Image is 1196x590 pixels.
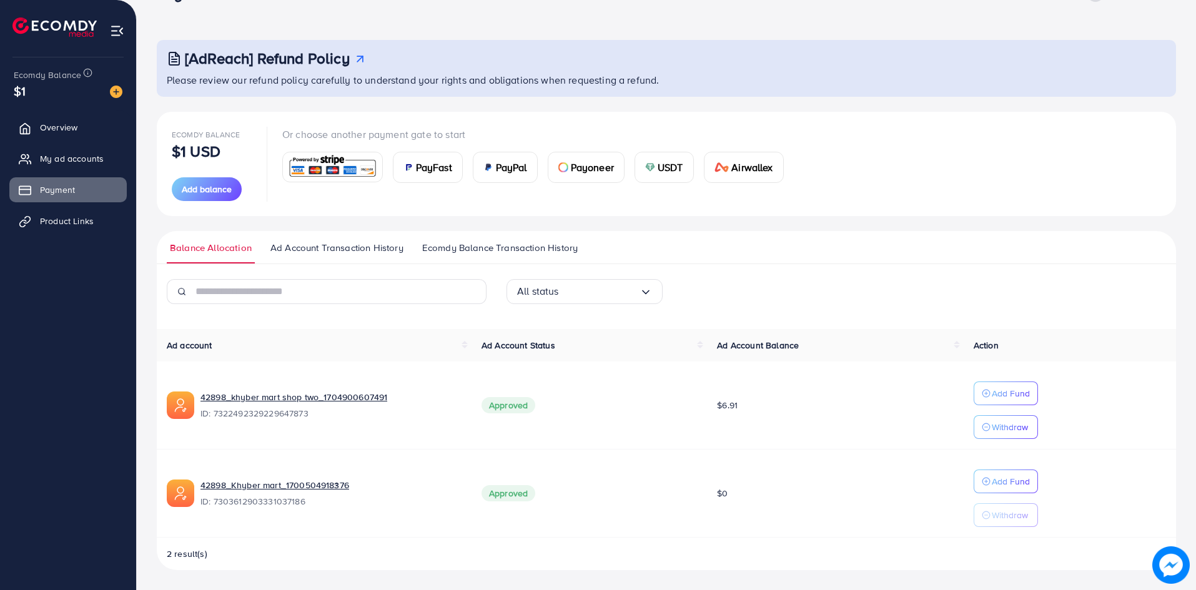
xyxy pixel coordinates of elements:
[167,391,194,419] img: ic-ads-acc.e4c84228.svg
[571,160,614,175] span: Payoneer
[167,548,207,560] span: 2 result(s)
[992,386,1030,401] p: Add Fund
[517,282,559,301] span: All status
[974,470,1038,493] button: Add Fund
[200,407,462,420] span: ID: 7322492329229647873
[9,177,127,202] a: Payment
[40,215,94,227] span: Product Links
[658,160,683,175] span: USDT
[473,152,538,183] a: cardPayPal
[482,339,555,352] span: Ad Account Status
[182,183,232,195] span: Add balance
[200,391,462,420] div: <span class='underline'>42898_khyber mart shop two_1704900607491</span></br>7322492329229647873
[482,485,535,501] span: Approved
[185,49,350,67] h3: [AdReach] Refund Policy
[110,24,124,38] img: menu
[974,339,999,352] span: Action
[717,339,799,352] span: Ad Account Balance
[110,86,122,98] img: image
[974,415,1038,439] button: Withdraw
[282,127,794,142] p: Or choose another payment gate to start
[992,508,1028,523] p: Withdraw
[714,162,729,172] img: card
[40,184,75,196] span: Payment
[422,241,578,255] span: Ecomdy Balance Transaction History
[496,160,527,175] span: PayPal
[167,479,194,507] img: ic-ads-acc.e4c84228.svg
[731,160,773,175] span: Airwallex
[287,154,378,180] img: card
[200,479,349,491] a: 42898_Khyber mart_1700504918376
[9,146,127,171] a: My ad accounts
[200,391,387,403] a: 42898_khyber mart shop two_1704900607491
[974,503,1038,527] button: Withdraw
[270,241,403,255] span: Ad Account Transaction History
[403,162,413,172] img: card
[170,241,252,255] span: Balance Allocation
[992,474,1030,489] p: Add Fund
[200,479,462,508] div: <span class='underline'>42898_Khyber mart_1700504918376</span></br>7303612903331037186
[9,209,127,234] a: Product Links
[167,339,212,352] span: Ad account
[482,397,535,413] span: Approved
[635,152,694,183] a: cardUSDT
[14,69,81,81] span: Ecomdy Balance
[717,487,728,499] span: $0
[559,282,640,301] input: Search for option
[14,82,26,100] span: $1
[992,420,1028,435] p: Withdraw
[483,162,493,172] img: card
[200,495,462,508] span: ID: 7303612903331037186
[558,162,568,172] img: card
[974,381,1038,405] button: Add Fund
[548,152,625,183] a: cardPayoneer
[717,399,738,411] span: $6.91
[645,162,655,172] img: card
[9,115,127,140] a: Overview
[172,144,220,159] p: $1 USD
[172,177,242,201] button: Add balance
[393,152,463,183] a: cardPayFast
[704,152,784,183] a: cardAirwallex
[40,121,77,134] span: Overview
[12,17,97,37] img: logo
[1155,549,1187,581] img: image
[167,72,1169,87] p: Please review our refund policy carefully to understand your rights and obligations when requesti...
[172,129,240,140] span: Ecomdy Balance
[416,160,452,175] span: PayFast
[282,152,383,182] a: card
[507,279,663,304] div: Search for option
[40,152,104,165] span: My ad accounts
